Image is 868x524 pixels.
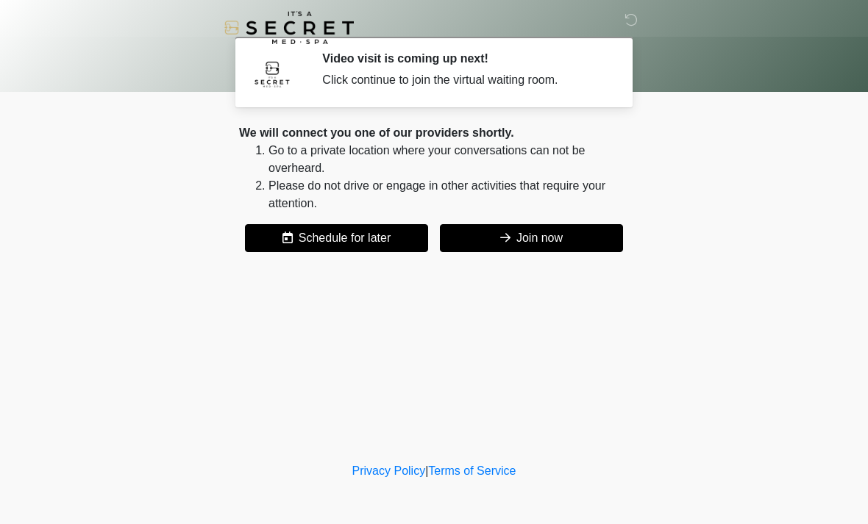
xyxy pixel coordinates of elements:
[245,224,428,252] button: Schedule for later
[322,71,607,89] div: Click continue to join the virtual waiting room.
[224,11,354,44] img: It's A Secret Med Spa Logo
[322,51,607,65] h2: Video visit is coming up next!
[250,51,294,96] img: Agent Avatar
[428,464,516,477] a: Terms of Service
[440,224,623,252] button: Join now
[425,464,428,477] a: |
[239,124,629,142] div: We will connect you one of our providers shortly.
[268,177,629,212] li: Please do not drive or engage in other activities that require your attention.
[268,142,629,177] li: Go to a private location where your conversations can not be overheard.
[352,464,426,477] a: Privacy Policy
